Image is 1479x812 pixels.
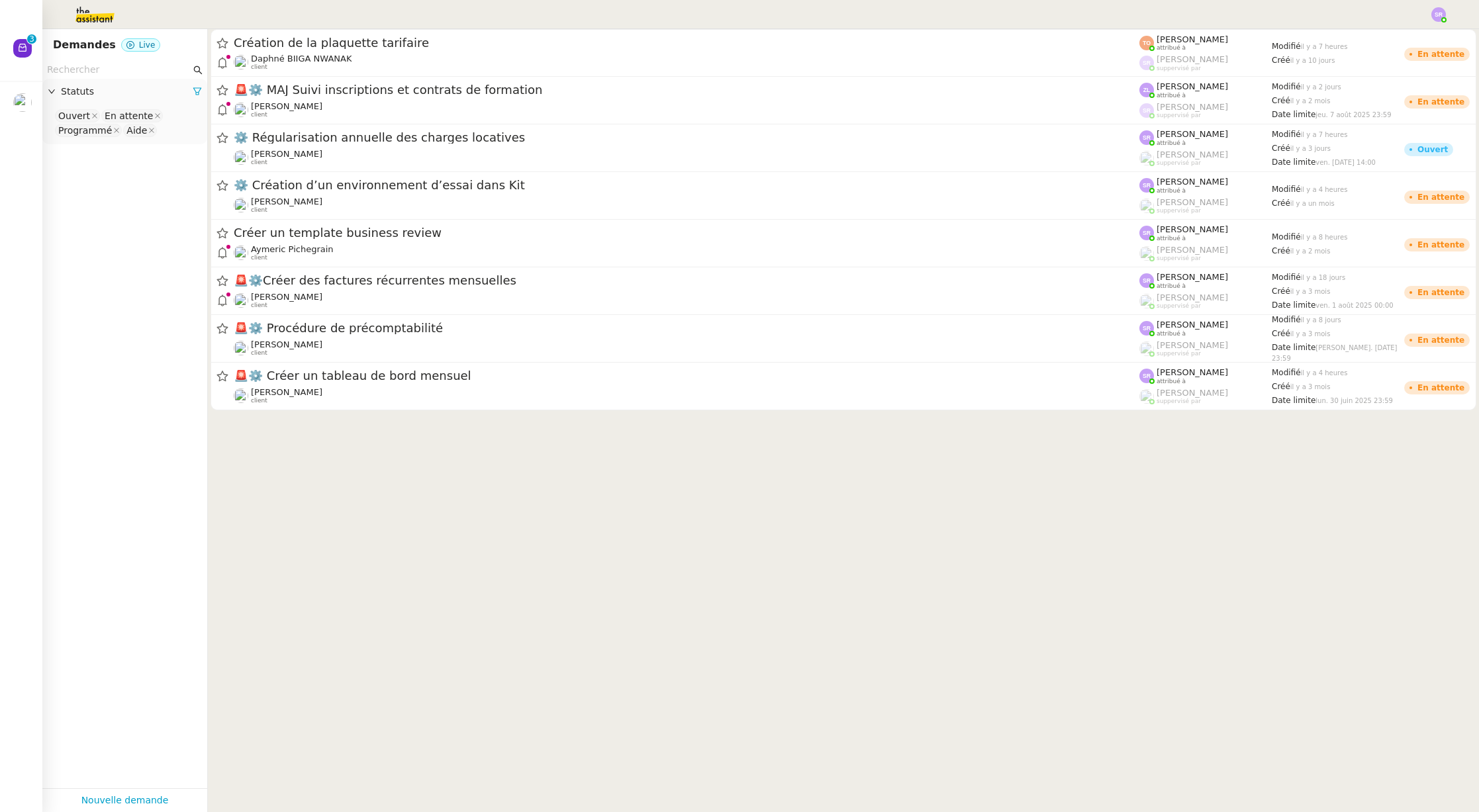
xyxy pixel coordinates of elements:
[1157,224,1228,234] span: [PERSON_NAME]
[1301,274,1346,281] span: il y a 18 jours
[1272,185,1301,194] span: Modifié
[1157,398,1201,405] span: suppervisé par
[1272,42,1301,51] span: Modifié
[1157,272,1228,282] span: [PERSON_NAME]
[1139,54,1272,71] app-user-label: suppervisé par
[1139,34,1272,52] app-user-label: attribué à
[234,103,248,117] img: users%2FvXkuctLX0wUbD4cA8OSk7KI5fra2%2Favatar%2F858bcb8a-9efe-43bf-b7a6-dc9f739d6e70
[251,197,322,206] span: [PERSON_NAME]
[1272,300,1315,310] span: Date limite
[1272,158,1315,167] span: Date limite
[234,54,1139,71] app-user-detailed-label: client
[105,110,153,122] div: En attente
[123,124,157,137] nz-select-item: Aide
[1139,130,1154,145] img: svg
[251,64,267,71] span: client
[47,62,191,77] input: Rechercher
[1417,289,1464,296] div: En attente
[1157,54,1228,64] span: [PERSON_NAME]
[251,159,267,166] span: client
[1157,388,1228,398] span: [PERSON_NAME]
[234,244,1139,261] app-user-detailed-label: client
[1139,177,1272,194] app-user-label: attribué à
[234,369,248,383] span: 🚨
[234,149,1139,166] app-user-detailed-label: client
[1290,145,1331,152] span: il y a 3 jours
[1139,81,1272,99] app-user-label: attribué à
[1157,283,1186,290] span: attribué à
[1139,369,1154,383] img: svg
[1157,187,1186,195] span: attribué à
[1139,129,1272,146] app-user-label: attribué à
[1272,382,1290,391] span: Créé
[1139,151,1154,165] img: users%2FPPrFYTsEAUgQy5cK5MCpqKbOX8K2%2Favatar%2FCapture%20d%E2%80%99e%CC%81cran%202023-06-05%20a%...
[1417,384,1464,392] div: En attente
[234,292,1139,309] app-user-detailed-label: client
[1301,83,1341,91] span: il y a 2 jours
[1139,197,1272,214] app-user-label: suppervisé par
[1139,56,1154,70] img: svg
[55,124,122,137] nz-select-item: Programmé
[27,34,36,44] nz-badge-sup: 3
[1157,159,1201,167] span: suppervisé par
[1417,193,1464,201] div: En attente
[1301,43,1348,50] span: il y a 7 heures
[1290,200,1335,207] span: il y a un mois
[1431,7,1446,22] img: svg
[1417,146,1448,154] div: Ouvert
[1290,383,1331,390] span: il y a 3 mois
[1139,102,1272,119] app-user-label: suppervisé par
[1417,98,1464,106] div: En attente
[251,254,267,261] span: client
[234,197,1139,214] app-user-detailed-label: client
[1139,83,1154,97] img: svg
[251,292,322,302] span: [PERSON_NAME]
[1272,199,1290,208] span: Créé
[1139,272,1272,289] app-user-label: attribué à
[234,246,248,260] img: users%2F1PNv5soDtMeKgnH5onPMHqwjzQn1%2Favatar%2Fd0f44614-3c2d-49b8-95e9-0356969fcfd1
[234,275,1139,287] span: ⚙️Créer des factures récurrentes mensuelles
[1157,235,1186,242] span: attribué à
[251,54,352,64] span: Daphné BIIGA NWANAK
[1417,50,1464,58] div: En attente
[1290,97,1331,105] span: il y a 2 mois
[58,110,90,122] div: Ouvert
[1272,130,1301,139] span: Modifié
[251,397,267,404] span: client
[1139,199,1154,213] img: users%2FPPrFYTsEAUgQy5cK5MCpqKbOX8K2%2Favatar%2FCapture%20d%E2%80%99e%CC%81cran%202023-06-05%20a%...
[1139,246,1154,261] img: users%2FPPrFYTsEAUgQy5cK5MCpqKbOX8K2%2Favatar%2FCapture%20d%E2%80%99e%CC%81cran%202023-06-05%20a%...
[1139,389,1154,404] img: users%2FPPrFYTsEAUgQy5cK5MCpqKbOX8K2%2Favatar%2FCapture%20d%E2%80%99e%CC%81cran%202023-06-05%20a%...
[1157,245,1228,255] span: [PERSON_NAME]
[1157,378,1186,385] span: attribué à
[1315,302,1393,309] span: ven. 1 août 2025 00:00
[1157,65,1201,72] span: suppervisé par
[1139,36,1154,50] img: svg
[251,302,267,309] span: client
[1272,315,1301,324] span: Modifié
[1139,341,1154,356] img: users%2FyQfMwtYgTqhRP2YHWHmG2s2LYaD3%2Favatar%2Fprofile-pic.png
[1272,56,1290,65] span: Créé
[1417,241,1464,249] div: En attente
[53,36,116,54] nz-page-header-title: Demandes
[1301,316,1341,324] span: il y a 8 jours
[1139,367,1272,384] app-user-label: attribué à
[234,321,248,335] span: 🚨
[1157,44,1186,52] span: attribué à
[1139,320,1272,337] app-user-label: attribué à
[1272,82,1301,91] span: Modifié
[251,244,334,254] span: Aymeric Pichegrain
[1272,329,1290,338] span: Créé
[251,387,322,397] span: [PERSON_NAME]
[1139,150,1272,167] app-user-label: suppervisé par
[1315,111,1391,118] span: jeu. 7 août 2025 23:59
[1272,144,1290,153] span: Créé
[234,322,1139,334] span: ⚙️ Procédure de précomptabilité
[234,370,1139,382] span: ⚙️ Créer un tableau de bord mensuel
[234,101,1139,118] app-user-detailed-label: client
[1157,81,1228,91] span: [PERSON_NAME]
[1157,197,1228,207] span: [PERSON_NAME]
[55,109,100,122] nz-select-item: Ouvert
[1417,336,1464,344] div: En attente
[1301,234,1348,241] span: il y a 8 heures
[1157,330,1186,338] span: attribué à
